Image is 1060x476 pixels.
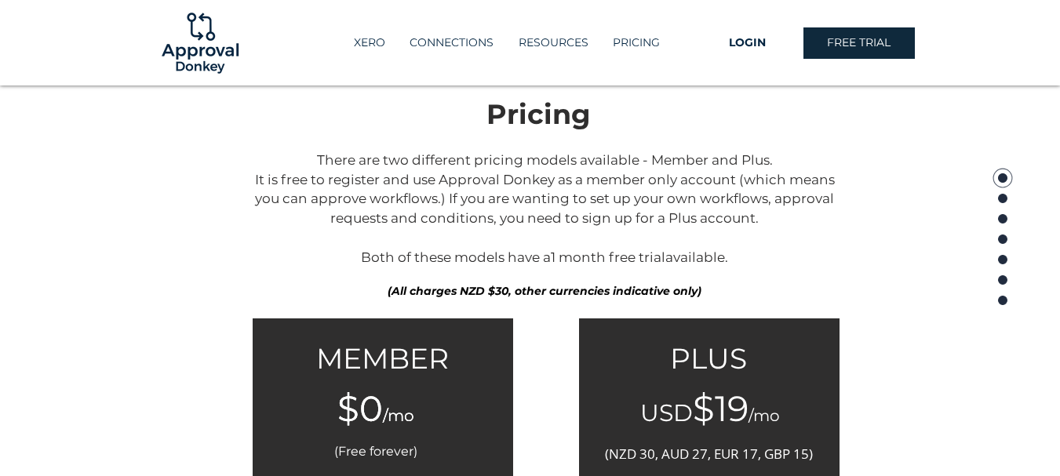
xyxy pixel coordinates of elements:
[346,30,393,56] p: XERO
[158,1,242,85] img: Logo-01.png
[334,444,417,459] span: (Free forever)
[322,30,692,56] nav: Site
[255,152,835,265] span: There are two different pricing models available - Member and Plus. It is free to register and us...
[402,30,501,56] p: CONNECTIONS
[640,398,693,427] span: USD
[803,27,915,59] a: FREE TRIAL
[383,406,414,425] span: /mo
[511,30,596,56] p: RESOURCES
[506,30,600,56] div: RESOURCES
[827,35,891,51] span: FREE TRIAL
[341,30,397,56] a: XERO
[388,284,701,298] span: (All charges NZD $30, other currencies indicative only)​
[337,387,383,430] span: $0
[397,30,506,56] a: CONNECTIONS
[729,35,766,51] span: LOGIN
[693,387,749,430] span: $19
[749,406,780,425] span: /mo
[992,168,1014,309] nav: Page
[692,27,803,59] a: LOGIN
[316,341,449,376] span: MEMBER
[486,97,591,131] span: Pricing
[605,30,668,56] p: PRICING
[605,445,813,463] span: (NZD 30, AUD 27, EUR 17, GBP 15)
[551,249,665,265] a: 1 month free trial
[600,30,672,56] a: PRICING
[670,341,747,376] span: PLUS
